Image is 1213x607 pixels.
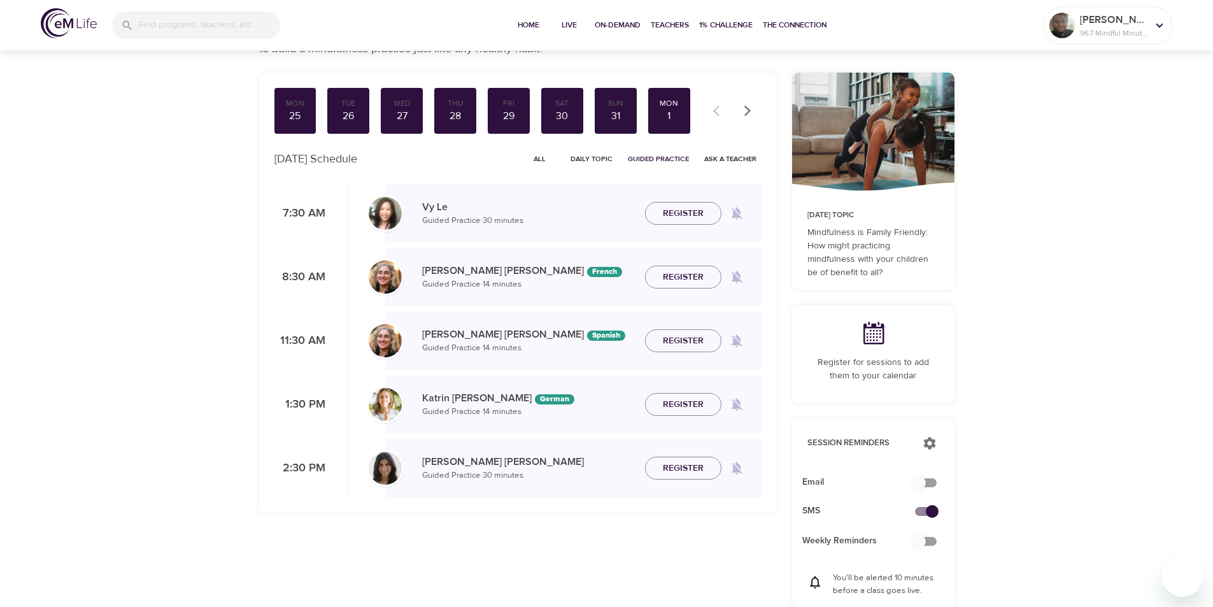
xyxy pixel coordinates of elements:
img: vy-profile-good-3.jpg [369,197,402,230]
div: Sun [600,98,632,109]
img: Maria%20Alonso%20Martinez.png [369,261,402,294]
p: Katrin [PERSON_NAME] [422,390,635,406]
span: Register [663,206,704,222]
img: Lara_Sragow-min.jpg [369,452,402,485]
span: Live [554,18,585,32]
p: Guided Practice · 30 minutes [422,215,635,227]
p: Vy Le [422,199,635,215]
span: The Connection [763,18,826,32]
div: 29 [493,109,525,124]
span: Ask a Teacher [704,153,756,165]
div: Thu [439,98,471,109]
div: Mon [280,98,311,109]
button: Register [645,329,721,353]
p: [DATE] Topic [807,210,939,221]
p: 1:30 PM [274,396,325,413]
div: The episodes in this programs will be in Spanish [587,331,625,341]
p: You'll be alerted 10 minutes before a class goes live. [833,572,939,597]
img: Maria%20Alonso%20Martinez.png [369,324,402,357]
span: Guided Practice [628,153,689,165]
button: Register [645,457,721,480]
iframe: Button to launch messaging window [1162,556,1203,597]
p: 11:30 AM [274,332,325,350]
div: 27 [386,109,418,124]
button: Register [645,393,721,417]
p: 2:30 PM [274,460,325,477]
div: Fri [493,98,525,109]
span: Email [802,476,924,489]
span: Register [663,333,704,349]
p: [PERSON_NAME] [PERSON_NAME] [422,327,635,342]
p: Guided Practice · 14 minutes [422,406,635,418]
div: 30 [546,109,578,124]
span: Register [663,269,704,285]
span: Weekly Reminders [802,534,924,548]
div: 1 [653,109,685,124]
span: Register [663,461,704,476]
span: All [525,153,555,165]
span: Remind me when a class goes live every Monday at 11:30 AM [721,325,752,356]
span: Daily Topic [571,153,613,165]
span: Remind me when a class goes live every Monday at 7:30 AM [721,198,752,229]
button: Daily Topic [565,149,618,169]
p: Guided Practice · 14 minutes [422,278,635,291]
div: Sat [546,98,578,109]
div: 31 [600,109,632,124]
p: 7:30 AM [274,205,325,222]
button: All [520,149,560,169]
div: 28 [439,109,471,124]
div: 26 [332,109,364,124]
p: [PERSON_NAME] [PERSON_NAME] [422,263,635,278]
span: SMS [802,504,924,518]
div: Wed [386,98,418,109]
img: logo [41,8,97,38]
img: Katrin%20Buisman.jpg [369,388,402,421]
p: [DATE] Schedule [274,150,357,168]
input: Find programs, teachers, etc... [139,11,280,39]
button: Register [645,202,721,225]
div: Tue [332,98,364,109]
p: Guided Practice · 14 minutes [422,342,635,355]
img: Remy Sharp [1049,13,1075,38]
p: Session Reminders [807,437,910,450]
div: The episodes in this programs will be in French [587,267,622,277]
span: 1% Challenge [699,18,753,32]
div: Mon [653,98,685,109]
p: Guided Practice · 30 minutes [422,469,635,482]
span: Remind me when a class goes live every Monday at 2:30 PM [721,453,752,483]
p: [PERSON_NAME] [1080,12,1147,27]
span: On-Demand [595,18,641,32]
span: Home [513,18,544,32]
p: 8:30 AM [274,269,325,286]
span: Register [663,397,704,413]
button: Register [645,266,721,289]
button: Guided Practice [623,149,694,169]
div: 25 [280,109,311,124]
span: Remind me when a class goes live every Monday at 8:30 AM [721,262,752,292]
span: Teachers [651,18,689,32]
p: 967 Mindful Minutes [1080,27,1147,39]
div: The episodes in this programs will be in German [535,394,574,404]
p: [PERSON_NAME] [PERSON_NAME] [422,454,635,469]
p: Register for sessions to add them to your calendar [807,356,939,383]
p: Mindfulness is Family Friendly: How might practicing mindfulness with your children be of benefit... [807,226,939,280]
button: Ask a Teacher [699,149,762,169]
